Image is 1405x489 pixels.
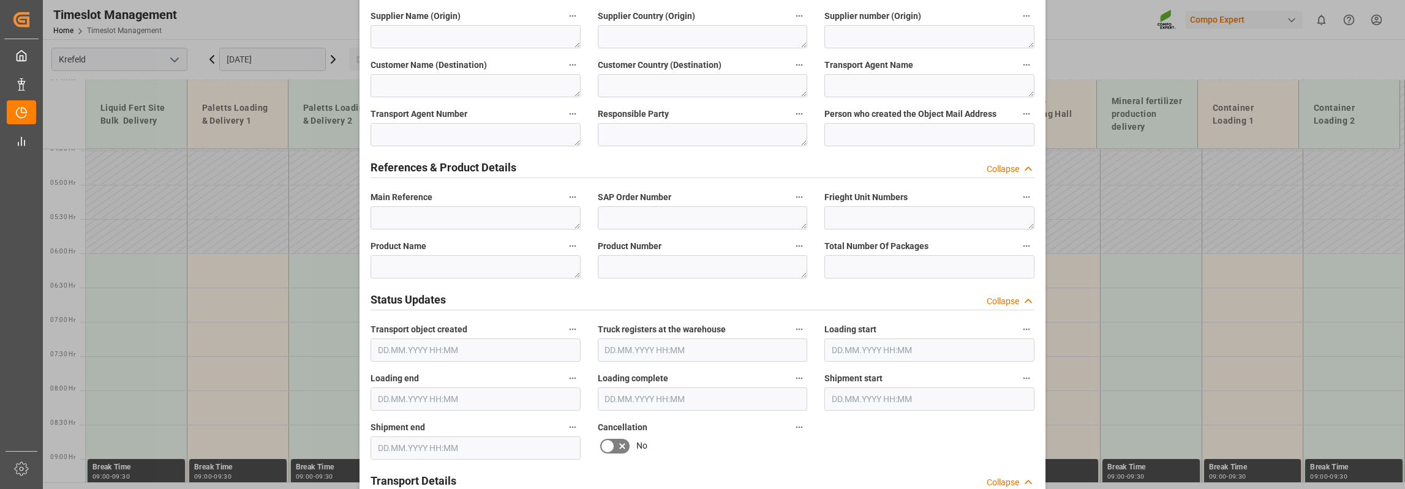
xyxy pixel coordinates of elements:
[371,291,446,308] h2: Status Updates
[565,238,581,254] button: Product Name
[636,439,647,452] span: No
[371,159,516,176] h2: References & Product Details
[371,338,581,362] input: DD.MM.YYYY HH:MM
[791,321,807,337] button: Truck registers at the warehouse
[824,372,883,385] span: Shipment start
[1019,370,1034,386] button: Shipment start
[598,10,695,23] span: Supplier Country (Origin)
[791,238,807,254] button: Product Number
[598,59,721,72] span: Customer Country (Destination)
[565,189,581,205] button: Main Reference
[987,295,1019,308] div: Collapse
[824,387,1034,411] input: DD.MM.YYYY HH:MM
[1019,106,1034,122] button: Person who created the Object Mail Address
[565,57,581,73] button: Customer Name (Destination)
[371,323,467,336] span: Transport object created
[371,472,456,489] h2: Transport Details
[824,10,921,23] span: Supplier number (Origin)
[565,8,581,24] button: Supplier Name (Origin)
[824,240,929,253] span: Total Number Of Packages
[371,240,426,253] span: Product Name
[598,191,671,204] span: SAP Order Number
[598,108,669,121] span: Responsible Party
[598,338,808,362] input: DD.MM.YYYY HH:MM
[598,387,808,411] input: DD.MM.YYYY HH:MM
[565,321,581,337] button: Transport object created
[791,370,807,386] button: Loading complete
[824,59,913,72] span: Transport Agent Name
[791,57,807,73] button: Customer Country (Destination)
[565,106,581,122] button: Transport Agent Number
[987,163,1019,176] div: Collapse
[598,372,668,385] span: Loading complete
[824,338,1034,362] input: DD.MM.YYYY HH:MM
[371,191,432,204] span: Main Reference
[598,421,647,434] span: Cancellation
[371,108,467,121] span: Transport Agent Number
[1019,57,1034,73] button: Transport Agent Name
[371,436,581,460] input: DD.MM.YYYY HH:MM
[987,476,1019,489] div: Collapse
[791,106,807,122] button: Responsible Party
[791,189,807,205] button: SAP Order Number
[371,387,581,411] input: DD.MM.YYYY HH:MM
[598,240,661,253] span: Product Number
[791,8,807,24] button: Supplier Country (Origin)
[1019,189,1034,205] button: Frieght Unit Numbers
[371,372,419,385] span: Loading end
[371,10,461,23] span: Supplier Name (Origin)
[565,419,581,435] button: Shipment end
[371,421,425,434] span: Shipment end
[824,191,908,204] span: Frieght Unit Numbers
[824,108,996,121] span: Person who created the Object Mail Address
[1019,8,1034,24] button: Supplier number (Origin)
[824,323,876,336] span: Loading start
[598,323,726,336] span: Truck registers at the warehouse
[1019,321,1034,337] button: Loading start
[371,59,487,72] span: Customer Name (Destination)
[791,419,807,435] button: Cancellation
[565,370,581,386] button: Loading end
[1019,238,1034,254] button: Total Number Of Packages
